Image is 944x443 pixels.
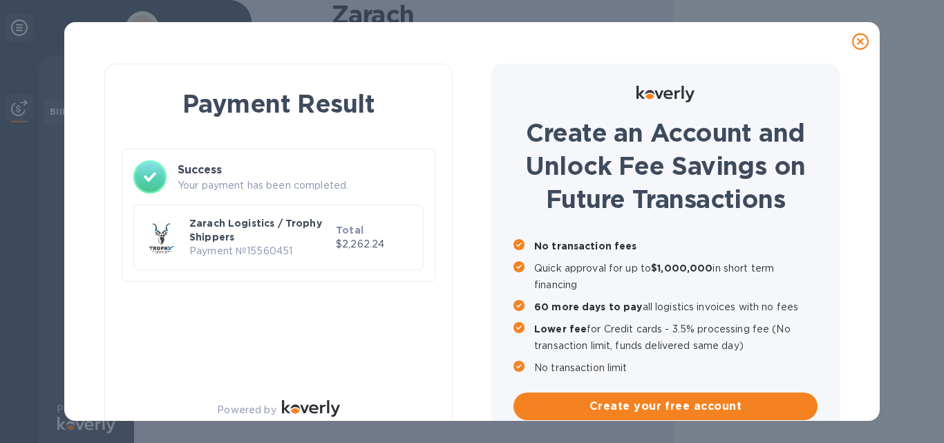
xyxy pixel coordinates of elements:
[534,301,643,312] b: 60 more days to pay
[178,162,424,178] h3: Success
[127,86,430,121] h1: Payment Result
[189,244,330,258] p: Payment № 15560451
[636,86,695,102] img: Logo
[336,237,412,252] p: $2,262.24
[534,299,818,315] p: all logistics invoices with no fees
[513,393,818,420] button: Create your free account
[651,263,712,274] b: $1,000,000
[534,241,637,252] b: No transaction fees
[513,116,818,216] h1: Create an Account and Unlock Fee Savings on Future Transactions
[282,400,340,417] img: Logo
[534,260,818,293] p: Quick approval for up to in short term financing
[525,398,806,415] span: Create your free account
[336,225,364,236] b: Total
[217,403,276,417] p: Powered by
[189,216,330,244] p: Zarach Logistics / Trophy Shippers
[534,359,818,376] p: No transaction limit
[534,321,818,354] p: for Credit cards - 3.5% processing fee (No transaction limit, funds delivered same day)
[178,178,424,193] p: Your payment has been completed.
[534,323,587,334] b: Lower fee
